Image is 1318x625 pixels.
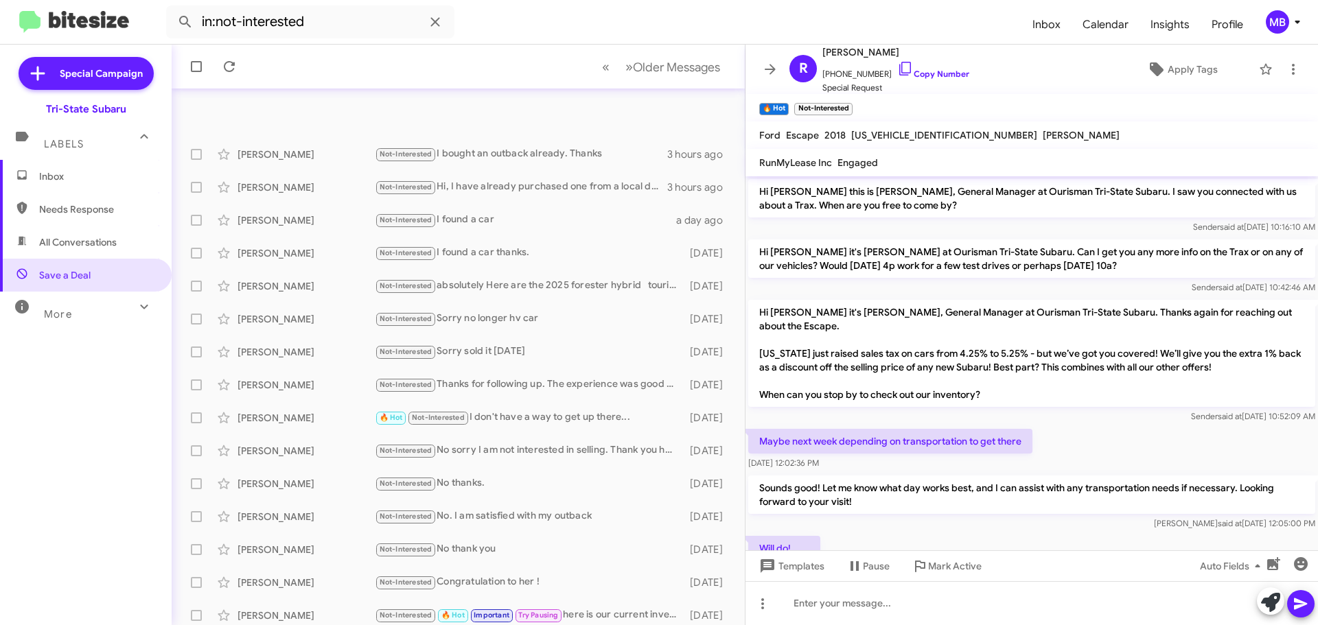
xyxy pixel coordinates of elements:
span: Older Messages [633,60,720,75]
div: I found a car [375,212,676,228]
small: Not-Interested [794,103,852,115]
span: [PERSON_NAME] [1043,129,1120,141]
span: Engaged [837,156,878,169]
div: [DATE] [683,378,734,392]
span: Ford [759,129,781,141]
span: Not-Interested [380,150,432,158]
a: Special Campaign [19,57,154,90]
span: Not-Interested [380,314,432,323]
span: said at [1218,411,1242,421]
p: Sounds good! Let me know what day works best, and I can assist with any transportation needs if n... [748,475,1315,514]
div: [PERSON_NAME] [238,148,375,161]
button: Mark Active [901,554,993,578]
span: [PHONE_NUMBER] [822,60,969,81]
div: [PERSON_NAME] [238,576,375,589]
div: [PERSON_NAME] [238,312,375,326]
span: Not-Interested [380,512,432,521]
div: [PERSON_NAME] [238,246,375,260]
span: Sender [DATE] 10:42:46 AM [1192,282,1315,292]
div: No. I am satisfied with my outback [375,508,683,524]
span: Not-Interested [412,413,465,422]
div: No thanks. [375,475,683,491]
span: Auto Fields [1200,554,1266,578]
div: [PERSON_NAME] [238,378,375,392]
div: [DATE] [683,444,734,458]
div: [PERSON_NAME] [238,609,375,622]
a: Copy Number [897,69,969,79]
span: Needs Response [39,202,156,216]
p: Hi [PERSON_NAME] it's [PERSON_NAME], General Manager at Ourisman Tri-State Subaru. Thanks again f... [748,300,1315,407]
div: [PERSON_NAME] [238,411,375,425]
button: Previous [594,53,618,81]
div: [DATE] [683,345,734,359]
div: [PERSON_NAME] [238,279,375,293]
span: Not-Interested [380,281,432,290]
div: Tri-State Subaru [46,102,126,116]
div: [PERSON_NAME] [238,444,375,458]
span: Important [474,611,509,620]
div: 3 hours ago [667,148,734,161]
div: MB [1266,10,1289,34]
span: said at [1218,282,1242,292]
div: [DATE] [683,279,734,293]
span: Sender [DATE] 10:16:10 AM [1193,222,1315,232]
span: Not-Interested [380,479,432,488]
a: Insights [1140,5,1201,45]
span: Inbox [39,169,156,183]
p: Maybe next week depending on transportation to get there [748,429,1032,453]
div: [DATE] [683,246,734,260]
span: Special Request [822,81,969,95]
div: 3 hours ago [667,180,734,194]
input: Search [166,5,454,38]
div: [PERSON_NAME] [238,477,375,491]
span: Pause [863,554,890,578]
span: Try Pausing [518,611,558,620]
span: [PERSON_NAME] [DATE] 12:05:00 PM [1154,518,1315,528]
div: absolutely Here are the 2025 forester hybrid touring [URL][DOMAIN_NAME] [375,278,683,294]
span: [DATE] 12:02:36 PM [748,458,819,468]
button: Templates [745,554,835,578]
button: Pause [835,554,901,578]
div: [DATE] [683,543,734,556]
span: said at [1218,518,1242,528]
span: Save a Deal [39,268,91,282]
div: [DATE] [683,510,734,523]
div: [DATE] [683,576,734,589]
span: Apply Tags [1168,57,1218,82]
div: Sorry no longer hv car [375,311,683,327]
span: [US_VEHICLE_IDENTIFICATION_NUMBER] [851,129,1037,141]
span: All Conversations [39,235,117,249]
div: No sorry I am not interested in selling. Thank you have a good rest of your day [375,443,683,458]
span: Not-Interested [380,380,432,389]
span: Templates [756,554,824,578]
a: Calendar [1072,5,1140,45]
div: Hi, I have already purchased one from a local dealer. Thank you [375,179,667,195]
span: 2018 [824,129,846,141]
span: R [799,58,808,80]
button: Next [617,53,728,81]
span: Not-Interested [380,215,432,224]
span: RunMyLease Inc [759,156,832,169]
div: Thanks for following up. The experience was good overall, everyone was very friendly and professi... [375,377,683,392]
div: I found a car thanks. [375,245,683,261]
span: Labels [44,138,84,150]
div: [PERSON_NAME] [238,543,375,556]
button: Apply Tags [1111,57,1252,82]
span: Sender [DATE] 10:52:09 AM [1191,411,1315,421]
div: I bought an outback already. Thanks [375,146,667,162]
span: 🔥 Hot [380,413,403,422]
div: No thank you [375,541,683,557]
a: Profile [1201,5,1254,45]
span: Not-Interested [380,611,432,620]
p: Will do! [748,536,820,561]
div: [PERSON_NAME] [238,213,375,227]
span: Escape [786,129,819,141]
nav: Page navigation example [594,53,728,81]
span: Not-Interested [380,446,432,455]
span: said at [1220,222,1244,232]
p: Hi [PERSON_NAME] this is [PERSON_NAME], General Manager at Ourisman Tri-State Subaru. I saw you c... [748,179,1315,217]
span: [PERSON_NAME] [822,44,969,60]
div: [PERSON_NAME] [238,180,375,194]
